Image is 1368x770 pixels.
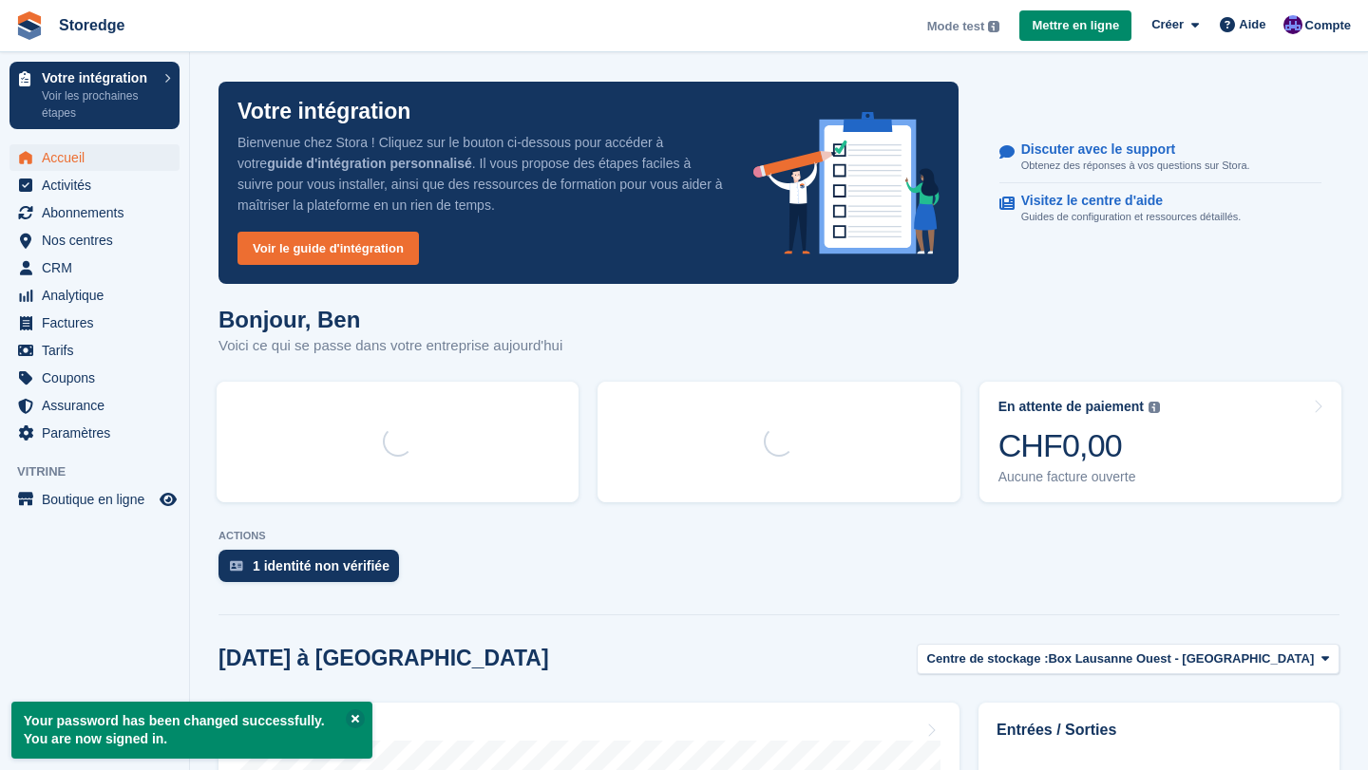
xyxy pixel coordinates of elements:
[9,420,180,446] a: menu
[927,17,985,36] span: Mode test
[51,9,132,41] a: Storedge
[1151,15,1184,34] span: Créer
[997,719,1321,742] h2: Entrées / Sorties
[9,282,180,309] a: menu
[9,486,180,513] a: menu
[230,560,243,572] img: verify_identity-adf6edd0f0f0b5bbfe63781bf79b02c33cf7c696d77639b501bdc392416b5a36.svg
[9,62,180,129] a: Votre intégration Voir les prochaines étapes
[42,254,156,281] span: CRM
[42,282,156,309] span: Analytique
[218,307,562,332] h1: Bonjour, Ben
[42,227,156,254] span: Nos centres
[9,310,180,336] a: menu
[1149,402,1160,413] img: icon-info-grey-7440780725fd019a000dd9b08b2336e03edf1995a4989e88bcd33f0948082b44.svg
[9,392,180,419] a: menu
[267,156,472,171] strong: guide d'intégration personnalisé
[42,486,156,513] span: Boutique en ligne
[917,644,1339,675] button: Centre de stockage : Box Lausanne Ouest - [GEOGRAPHIC_DATA]
[237,232,419,265] a: Voir le guide d'intégration
[1032,16,1119,35] span: Mettre en ligne
[1021,209,1242,225] p: Guides de configuration et ressources détaillés.
[979,382,1341,502] a: En attente de paiement CHF0,00 Aucune facture ouverte
[17,462,189,481] span: Vitrine
[42,365,156,391] span: Coupons
[218,550,408,592] a: 1 identité non vérifiée
[1048,649,1314,668] span: Box Lausanne Ouest - [GEOGRAPHIC_DATA]
[1021,193,1226,209] p: Visitez le centre d'aide
[988,21,999,32] img: icon-info-grey-7440780725fd019a000dd9b08b2336e03edf1995a4989e88bcd33f0948082b44.svg
[1021,141,1235,158] p: Discuter avec le support
[42,172,156,198] span: Activités
[253,558,389,573] div: 1 identité non vérifiée
[42,87,155,122] p: Voir les prochaines étapes
[753,112,940,254] img: onboarding-info-6c161a55d2c0e0a8cae90662b2fe09162a5109e8cc188191df67fb4f79e88e88.svg
[237,132,723,216] p: Bienvenue chez Stora ! Cliquez sur le bouton ci-dessous pour accéder à votre . Il vous propose de...
[998,469,1160,485] div: Aucune facture ouverte
[42,199,156,226] span: Abonnements
[237,101,410,122] p: Votre intégration
[42,71,155,85] p: Votre intégration
[999,183,1321,235] a: Visitez le centre d'aide Guides de configuration et ressources détaillés.
[42,337,156,364] span: Tarifs
[218,335,562,357] p: Voici ce qui se passe dans votre entreprise aujourd'hui
[157,488,180,511] a: Boutique d'aperçu
[927,649,1049,668] span: Centre de stockage :
[1021,158,1250,174] p: Obtenez des réponses à vos questions sur Stora.
[998,426,1160,465] div: CHF0,00
[9,227,180,254] a: menu
[218,530,1339,542] p: ACTIONS
[9,172,180,198] a: menu
[1283,15,1302,34] img: Ben
[42,144,156,171] span: Accueil
[1305,16,1351,35] span: Compte
[9,144,180,171] a: menu
[42,420,156,446] span: Paramètres
[1019,10,1131,42] a: Mettre en ligne
[9,337,180,364] a: menu
[42,392,156,419] span: Assurance
[9,199,180,226] a: menu
[15,11,44,40] img: stora-icon-8386f47178a22dfd0bd8f6a31ec36ba5ce8667c1dd55bd0f319d3a0aa187defe.svg
[42,310,156,336] span: Factures
[9,254,180,281] a: menu
[999,132,1321,184] a: Discuter avec le support Obtenez des réponses à vos questions sur Stora.
[998,399,1144,415] div: En attente de paiement
[11,702,372,759] p: Your password has been changed successfully. You are now signed in.
[1239,15,1265,34] span: Aide
[218,646,549,671] h2: [DATE] à [GEOGRAPHIC_DATA]
[9,365,180,391] a: menu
